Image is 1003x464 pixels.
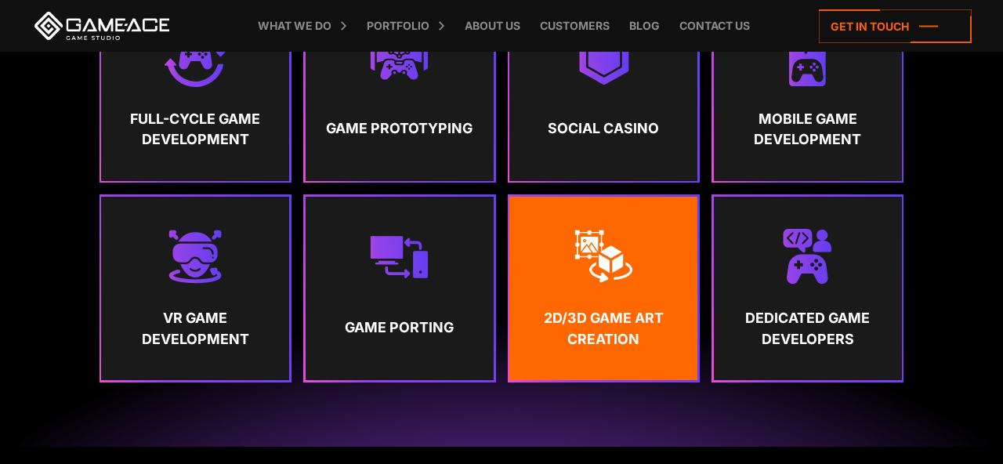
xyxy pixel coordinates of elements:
img: Full cycle game development [165,28,226,87]
a: Dedicated Game Developers [714,197,902,380]
img: Dedicated game developers [778,227,837,286]
img: Game porting [370,227,429,286]
a: Get in touch [819,9,972,43]
a: Game Porting [306,197,494,380]
strong: Game Porting [320,308,480,347]
strong: VR Game Development [116,308,275,350]
strong: 2D/3D Game Art Creation [524,308,683,350]
img: 2d 3d game art creation [574,227,633,286]
a: 2D/3D Game Art Creation [509,197,697,380]
img: Mobile game development [778,28,837,87]
strong: Mobile Game Development [728,109,887,150]
strong: Full-Cycle Game Development [116,109,275,150]
strong: Dedicated Game Developers [728,308,887,350]
a: VR Game Development [101,197,289,380]
strong: Game Prototyping [320,109,480,148]
img: Social casino game development [574,28,633,87]
img: Metaverse game development [370,28,429,87]
img: Vr game development [166,227,225,286]
strong: Social Casino [524,109,683,148]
